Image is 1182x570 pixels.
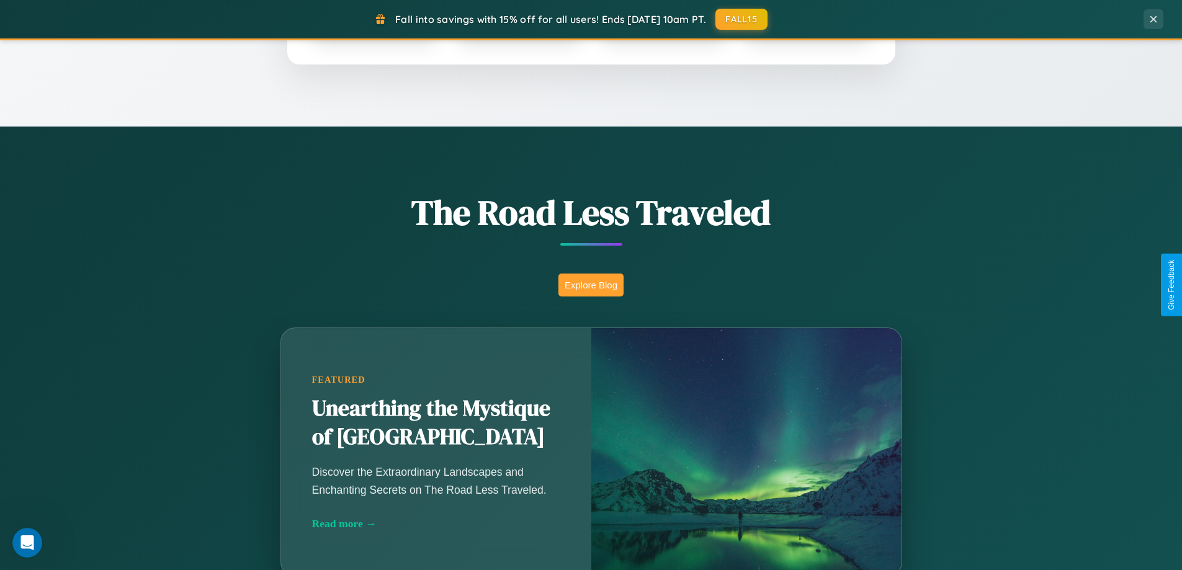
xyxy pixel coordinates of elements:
iframe: Intercom live chat [12,528,42,558]
div: Featured [312,375,560,385]
span: Fall into savings with 15% off for all users! Ends [DATE] 10am PT. [395,13,706,25]
p: Discover the Extraordinary Landscapes and Enchanting Secrets on The Road Less Traveled. [312,463,560,498]
h2: Unearthing the Mystique of [GEOGRAPHIC_DATA] [312,394,560,452]
div: Give Feedback [1167,260,1176,310]
div: Read more → [312,517,560,530]
h1: The Road Less Traveled [219,189,964,236]
button: Explore Blog [558,274,624,296]
button: FALL15 [715,9,768,30]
